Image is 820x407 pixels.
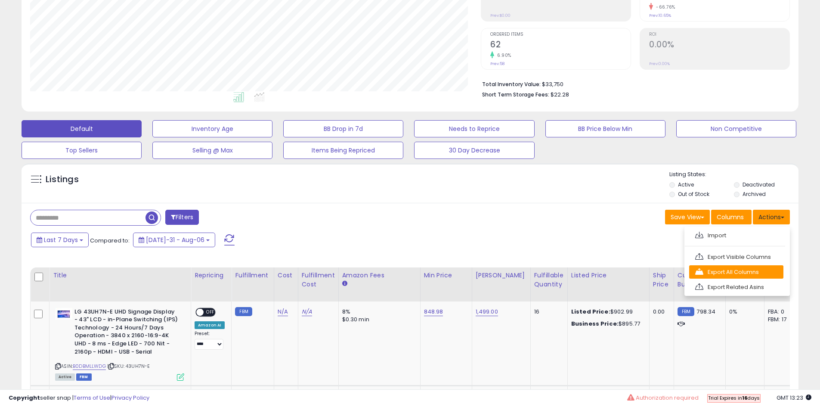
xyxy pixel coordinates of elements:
a: B0DBMLLWDG [73,363,106,370]
div: Amazon Fees [342,271,417,280]
a: N/A [302,308,312,316]
button: Inventory Age [152,120,272,137]
button: Columns [711,210,752,224]
small: Prev: $0.00 [490,13,511,18]
a: N/A [278,308,288,316]
h2: 0.00% [649,40,789,51]
a: Export Related Asins [689,280,783,294]
img: 31h2-rhxijL._SL40_.jpg [55,308,72,320]
span: ROI [649,32,789,37]
div: 0% [729,308,758,316]
span: $22.28 [551,90,569,99]
div: Min Price [424,271,468,280]
div: $902.99 [571,308,643,316]
div: ASIN: [55,308,184,380]
a: Import [689,229,783,242]
div: Title [53,271,187,280]
div: $0.30 min [342,316,414,323]
span: All listings currently available for purchase on Amazon [55,373,75,381]
div: Fulfillment Cost [302,271,335,289]
b: Short Term Storage Fees: [482,91,549,98]
label: Out of Stock [678,190,709,198]
small: Prev: 0.00% [649,61,670,66]
span: Compared to: [90,236,130,245]
div: Current Buybox Price [678,271,722,289]
span: 2025-08-14 13:23 GMT [777,394,811,402]
h2: 62 [490,40,631,51]
label: Active [678,181,694,188]
small: FBM [678,307,694,316]
div: Amazon AI [195,321,225,329]
button: [DATE]-31 - Aug-06 [133,233,215,247]
small: FBM [235,307,252,316]
button: BB Drop in 7d [283,120,403,137]
span: | SKU: 43UH7N-E [107,363,150,370]
span: [DATE]-31 - Aug-06 [146,236,204,244]
small: 6.90% [494,52,511,59]
div: Cost [278,271,294,280]
button: Last 7 Days [31,233,89,247]
span: FBM [76,373,92,381]
div: FBA: 0 [768,308,796,316]
span: OFF [204,308,217,316]
a: 848.98 [424,308,443,316]
a: Terms of Use [74,394,110,402]
div: [PERSON_NAME] [476,271,527,280]
button: Selling @ Max [152,142,272,159]
a: 1,499.00 [476,308,498,316]
div: $895.77 [571,320,643,328]
small: Prev: 58 [490,61,504,66]
label: Deactivated [743,181,775,188]
span: Columns [717,213,744,221]
b: Total Inventory Value: [482,81,541,88]
button: Actions [753,210,790,224]
b: Listed Price: [571,308,610,316]
a: Privacy Policy [111,394,149,402]
a: Export All Columns [689,265,783,279]
div: seller snap | | [9,394,149,402]
h5: Listings [46,174,79,186]
button: Top Sellers [22,142,142,159]
div: 0.00 [653,308,667,316]
li: $33,750 [482,78,783,89]
strong: Copyright [9,394,40,402]
div: Fulfillment [235,271,270,280]
a: Export Visible Columns [689,250,783,264]
button: Non Competitive [676,120,796,137]
div: Listed Price [571,271,646,280]
small: Amazon Fees. [342,280,347,288]
small: Prev: 10.65% [649,13,671,18]
div: 8% [342,308,414,316]
b: 16 [742,395,747,401]
button: Needs to Reprice [414,120,534,137]
button: Items Being Repriced [283,142,403,159]
b: LG 43UH7N-E UHD Signage Display - 43" LCD - in-Plane Switching (IPS) Technology - 24 Hours/7 Days... [74,308,179,358]
span: Trial Expires in days [708,395,760,401]
small: -66.76% [653,4,675,10]
button: Default [22,120,142,137]
p: Listing States: [669,171,798,179]
span: 798.34 [696,308,715,316]
span: Ordered Items [490,32,631,37]
div: Ship Price [653,271,670,289]
div: 16 [534,308,561,316]
div: Preset: [195,331,225,350]
div: Repricing [195,271,228,280]
label: Archived [743,190,766,198]
div: FBM: 17 [768,316,796,323]
div: Fulfillable Quantity [534,271,564,289]
span: Last 7 Days [44,236,78,244]
button: Save View [665,210,710,224]
b: Business Price: [571,320,619,328]
button: Filters [165,210,199,225]
button: BB Price Below Min [545,120,665,137]
button: 30 Day Decrease [414,142,534,159]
